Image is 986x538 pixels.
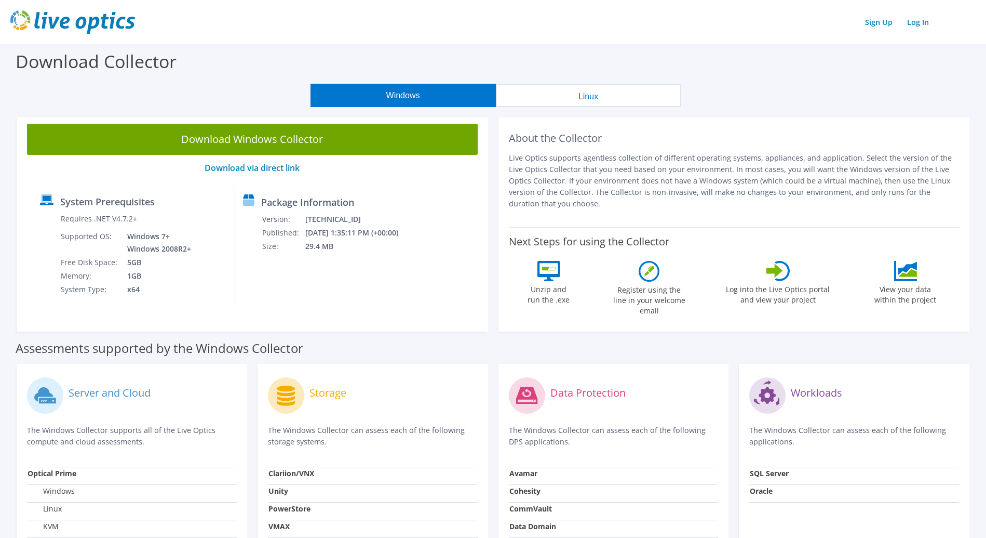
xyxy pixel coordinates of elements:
td: Version: [262,213,305,226]
td: [TECHNICAL_ID] [305,213,412,226]
td: 29.4 MB [305,240,412,253]
td: Memory: [60,269,119,283]
label: View your data within the project [868,281,943,305]
td: Size: [262,240,305,253]
label: Assessments supported by the Windows Collector [16,343,303,353]
td: [DATE] 1:35:11 PM (+00:00) [305,226,412,240]
td: 5GB [119,256,193,269]
h2: About the Collector [509,132,960,145]
label: Linux [28,504,62,514]
label: Unzip and run the .exe [525,281,573,305]
td: Free Disk Space: [60,256,119,269]
p: The Windows Collector can assess each of the following storage systems. [268,425,478,448]
p: Live Optics supports agentless collection of different operating systems, appliances, and applica... [509,152,960,209]
td: x64 [119,283,193,296]
strong: Avamar [509,468,537,478]
strong: Clariion/VNX [268,468,314,478]
label: Download Collector [16,49,177,73]
label: Package Information [261,197,354,207]
td: 1GB [119,269,193,283]
a: Download Windows Collector [27,124,478,155]
label: System Prerequisites [60,196,155,207]
td: System Type: [60,283,119,296]
button: Windows [310,84,496,107]
label: Windows [28,486,75,496]
img: live_optics_svg.svg [10,10,135,34]
strong: Data Domain [509,521,556,531]
strong: Oracle [750,486,773,496]
td: Published: [262,226,305,240]
td: Windows 7+ Windows 2008R2+ [119,230,193,256]
strong: SQL Server [750,468,789,478]
label: Workloads [791,388,842,398]
label: Next Steps for using the Collector [509,235,669,248]
label: Register using the line in your welcome email [610,282,688,316]
strong: Cohesity [509,486,541,496]
label: Data Protection [550,388,626,398]
label: Server and Cloud [69,388,151,398]
td: Supported OS: [60,230,119,256]
a: Log In [902,15,934,30]
strong: Optical Prime [28,468,76,478]
p: The Windows Collector can assess each of the following applications. [749,425,959,448]
label: KVM [28,521,59,532]
a: Download via direct link [205,162,300,174]
strong: PowerStore [268,504,310,514]
label: Requires .NET V4.7.2+ [61,214,137,224]
label: Storage [309,388,346,398]
button: Linux [496,84,681,107]
label: Log into the Live Optics portal and view your project [725,281,830,305]
strong: CommVault [509,504,552,514]
strong: VMAX [268,521,290,531]
p: The Windows Collector supports all of the Live Optics compute and cloud assessments. [27,425,237,448]
p: The Windows Collector can assess each of the following DPS applications. [509,425,719,448]
a: Sign Up [860,15,898,30]
strong: Unity [268,486,288,496]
